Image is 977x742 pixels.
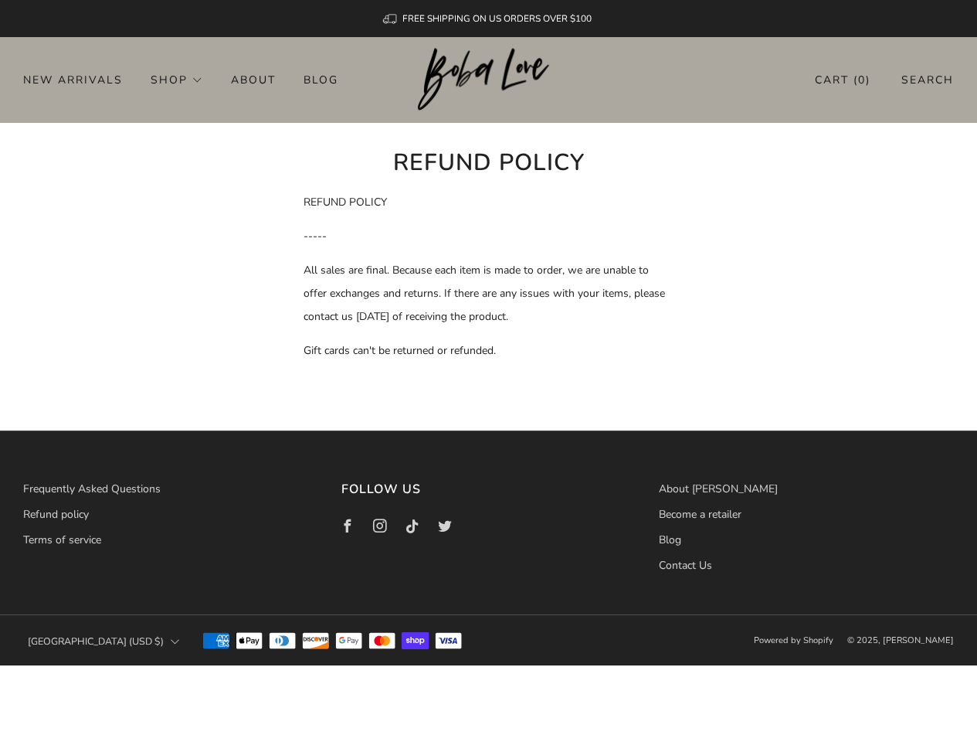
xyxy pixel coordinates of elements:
a: New Arrivals [23,67,123,92]
p: Gift cards can't be returned or refunded. [304,339,674,362]
a: Blog [659,533,681,547]
a: Search [901,67,954,93]
items-count: 0 [858,73,866,87]
h3: Follow us [341,478,636,501]
p: ----- [304,225,674,248]
span: FREE SHIPPING ON US ORDERS OVER $100 [402,12,592,25]
span: . [304,411,306,426]
p: REFUND POLICY [304,191,674,214]
a: Shop [151,67,203,92]
a: Boba Love [418,48,559,112]
a: Powered by Shopify [754,635,833,646]
a: Cart [815,67,870,93]
a: Frequently Asked Questions [23,482,161,496]
a: About [231,67,276,92]
span: © 2025, [PERSON_NAME] [847,635,954,646]
h1: Refund policy [304,146,674,180]
a: About [PERSON_NAME] [659,482,778,496]
p: All sales are final. Because each item is made to order, we are unable to offer exchanges and ret... [304,259,674,328]
a: Terms of service [23,533,101,547]
a: Become a retailer [659,507,741,522]
a: Contact Us [659,558,712,573]
button: [GEOGRAPHIC_DATA] (USD $) [23,625,184,659]
a: Blog [304,67,338,92]
a: Refund policy [23,507,89,522]
img: Boba Love [418,48,559,111]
